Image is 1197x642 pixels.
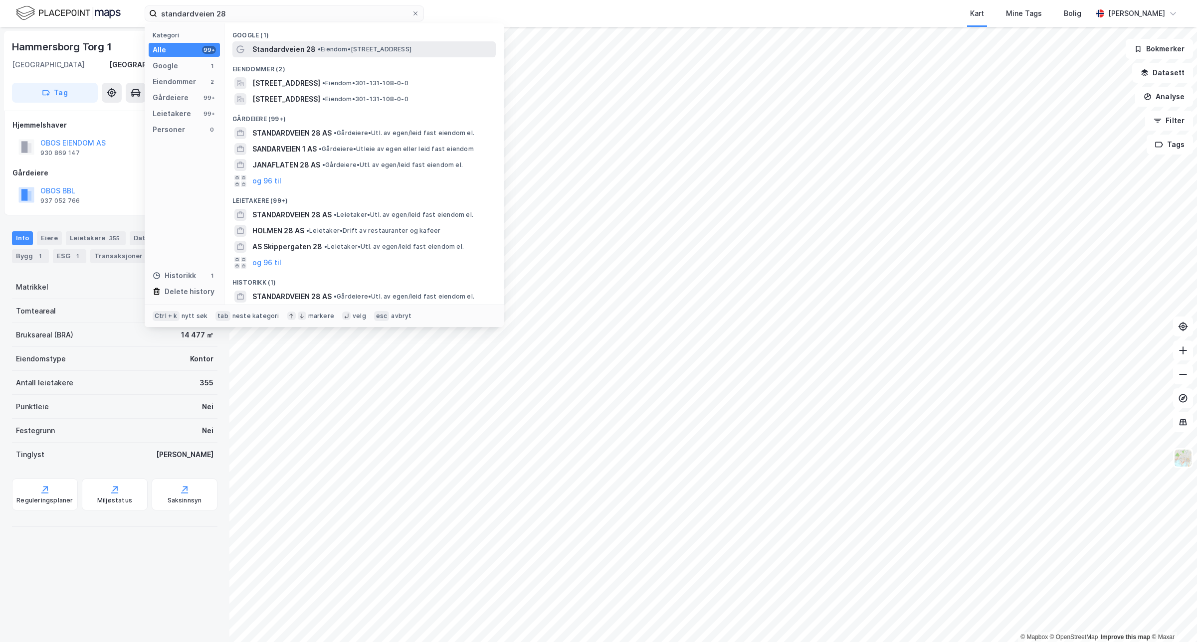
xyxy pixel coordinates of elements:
span: SANDARVEIEN 1 AS [252,143,317,155]
div: Alle [153,44,166,56]
div: Google (1) [224,23,504,41]
div: 1 [208,272,216,280]
button: og 96 til [252,257,281,269]
div: Ctrl + k [153,311,180,321]
div: 1 [35,251,45,261]
span: • [306,227,309,234]
span: • [322,161,325,168]
div: Mine Tags [1006,7,1042,19]
div: Historikk (1) [224,271,504,289]
input: Søk på adresse, matrikkel, gårdeiere, leietakere eller personer [157,6,411,21]
div: Eiendommer [153,76,196,88]
div: [GEOGRAPHIC_DATA] [12,59,85,71]
span: Gårdeiere • Utl. av egen/leid fast eiendom el. [334,293,474,301]
div: Transaksjoner [90,249,159,263]
div: Bygg [12,249,49,263]
span: [STREET_ADDRESS] [252,77,320,89]
span: • [319,145,322,153]
div: 355 [107,233,122,243]
div: Eiendomstype [16,353,66,365]
div: Hammersborg Torg 1 [12,39,113,55]
span: AS Skippergaten 28 [252,241,322,253]
div: Gårdeiere [12,167,217,179]
div: Bruksareal (BRA) [16,329,73,341]
div: nytt søk [182,312,208,320]
div: esc [374,311,390,321]
span: Leietaker • Utl. av egen/leid fast eiendom el. [334,211,473,219]
div: Leietakere [153,108,191,120]
div: Bolig [1064,7,1081,19]
div: velg [353,312,366,320]
span: STANDARDVEIEN 28 AS [252,291,332,303]
span: Leietaker • Utl. av egen/leid fast eiendom el. [324,243,464,251]
div: 355 [199,377,213,389]
button: Tags [1147,135,1193,155]
span: STANDARDVEIEN 28 AS [252,127,332,139]
div: 99+ [202,94,216,102]
span: • [324,243,327,250]
div: Miljøstatus [97,496,132,504]
div: Nei [202,401,213,413]
div: Hjemmelshaver [12,119,217,131]
div: [PERSON_NAME] [1108,7,1165,19]
span: • [322,95,325,103]
div: neste kategori [232,312,279,320]
div: Nei [202,425,213,437]
span: STANDARDVEIEN 28 AS [252,209,332,221]
div: Punktleie [16,401,49,413]
span: [STREET_ADDRESS] [252,93,320,105]
a: Mapbox [1020,634,1048,641]
div: Gårdeiere [153,92,189,104]
div: Leietakere [66,231,126,245]
div: 930 869 147 [40,149,80,157]
span: Gårdeiere • Utl. av egen/leid fast eiendom el. [322,161,463,169]
a: OpenStreetMap [1050,634,1098,641]
div: ESG [53,249,86,263]
div: Leietakere (99+) [224,189,504,207]
div: Matrikkel [16,281,48,293]
div: 1 [208,62,216,70]
div: Personer [153,124,185,136]
div: 14 477 ㎡ [181,329,213,341]
div: Datasett [130,231,179,245]
div: 99+ [202,46,216,54]
button: Analyse [1135,87,1193,107]
span: Gårdeiere • Utl. av egen/leid fast eiendom el. [334,129,474,137]
a: Improve this map [1101,634,1150,641]
span: • [334,293,337,300]
div: 0 [208,126,216,134]
div: [GEOGRAPHIC_DATA], 208/279 [109,59,217,71]
span: Eiendom • [STREET_ADDRESS] [318,45,411,53]
button: Filter [1145,111,1193,131]
div: Tinglyst [16,449,44,461]
span: HOLMEN 28 AS [252,225,304,237]
div: Gårdeiere (99+) [224,107,504,125]
button: Datasett [1132,63,1193,83]
div: Saksinnsyn [168,496,202,504]
div: Info [12,231,33,245]
div: 99+ [202,110,216,118]
iframe: Chat Widget [1147,594,1197,642]
span: Gårdeiere • Utleie av egen eller leid fast eiendom [319,145,474,153]
div: Tomteareal [16,305,56,317]
span: Eiendom • 301-131-108-0-0 [322,95,408,103]
div: Eiendommer (2) [224,57,504,75]
span: Eiendom • 301-131-108-0-0 [322,79,408,87]
img: Z [1174,449,1193,468]
div: Kategori [153,31,220,39]
div: markere [308,312,334,320]
span: • [334,211,337,218]
div: 2 [208,78,216,86]
div: 937 052 766 [40,197,80,205]
button: og 96 til [252,175,281,187]
div: Delete history [165,286,214,298]
div: [PERSON_NAME] [156,449,213,461]
div: 1 [72,251,82,261]
div: Festegrunn [16,425,55,437]
div: tab [215,311,230,321]
span: Leietaker • Drift av restauranter og kafeer [306,227,440,235]
button: Tag [12,83,98,103]
div: Kart [970,7,984,19]
div: Eiere [37,231,62,245]
div: Reguleringsplaner [16,496,73,504]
